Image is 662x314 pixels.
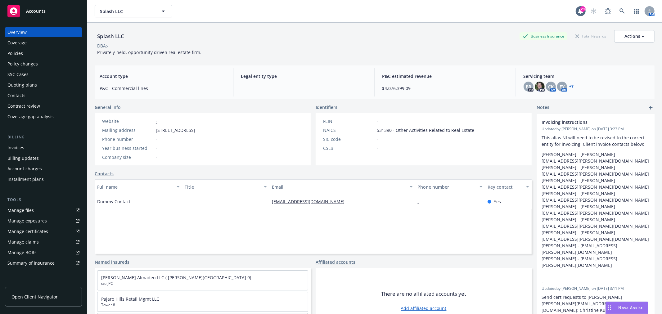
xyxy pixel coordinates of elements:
div: Invoicing instructionsUpdatedby [PERSON_NAME] on [DATE] 3:23 PMThis alias NI will need to be revi... [537,114,655,273]
a: Invoices [5,143,82,153]
a: Report a Bug [602,5,614,17]
span: Invoicing instructions [542,119,633,125]
a: Accounts [5,2,82,20]
span: Accounts [26,9,46,14]
a: Search [616,5,628,17]
a: - [156,118,157,124]
div: FEIN [323,118,374,124]
div: Phone number [418,184,476,190]
div: Company size [102,154,153,160]
a: Manage claims [5,237,82,247]
span: - [241,85,367,92]
img: photo [535,82,545,92]
div: Total Rewards [572,32,609,40]
span: Dummy Contact [97,198,130,205]
a: Coverage [5,38,82,48]
div: Account charges [7,164,42,174]
a: Manage exposures [5,216,82,226]
a: [PERSON_NAME] Almaden LLC ( [PERSON_NAME][GEOGRAPHIC_DATA] 9) [101,275,251,280]
a: Summary of insurance [5,258,82,268]
span: Updated by [PERSON_NAME] on [DATE] 3:23 PM [542,126,650,132]
div: Analytics hub [5,280,82,287]
div: Splash LLC [95,32,127,40]
span: Yes [494,198,501,205]
span: Notes [537,104,549,111]
a: SSC Cases [5,70,82,79]
div: Full name [97,184,173,190]
a: Contacts [5,91,82,101]
button: Key contact [485,179,532,194]
span: - [185,198,186,205]
a: +7 [570,85,574,88]
span: [STREET_ADDRESS] [156,127,195,133]
div: NAICS [323,127,374,133]
a: Affiliated accounts [316,259,355,265]
span: P&C estimated revenue [382,73,508,79]
span: - [377,118,378,124]
a: Coverage gap analysis [5,112,82,122]
div: Website [102,118,153,124]
div: Manage BORs [7,248,37,258]
a: Contacts [95,170,114,177]
span: c/o JPC [101,281,304,286]
a: Installment plans [5,174,82,184]
span: Tower 8 [101,302,304,308]
div: Mailing address [102,127,153,133]
span: - [156,145,157,151]
div: Overview [7,27,27,37]
a: add [647,104,655,111]
span: Nova Assist [619,305,643,310]
span: General info [95,104,121,110]
div: Manage certificates [7,227,48,236]
span: There are no affiliated accounts yet [381,290,466,298]
div: Coverage gap analysis [7,112,54,122]
a: Manage files [5,205,82,215]
a: Pajaro Hills Retail Mgmt LLC [101,296,159,302]
span: Servicing team [524,73,650,79]
div: Billing [5,134,82,140]
div: Year business started [102,145,153,151]
button: Splash LLC [95,5,172,17]
span: - [377,145,378,151]
span: EY [560,83,565,90]
a: Contract review [5,101,82,111]
button: Title [182,179,270,194]
p: This alias NI will need to be revised to the correct entity for invoicing. Client invoice contact... [542,134,650,147]
div: Tools [5,197,82,203]
span: - [156,136,157,142]
div: Policy changes [7,59,38,69]
span: $4,076,399.09 [382,85,508,92]
span: BR [526,83,531,90]
div: Manage exposures [7,216,47,226]
span: Open Client Navigator [11,294,58,300]
span: Updated by [PERSON_NAME] on [DATE] 3:11 PM [542,286,650,291]
div: DBA: - [97,43,109,49]
div: Manage claims [7,237,39,247]
div: Quoting plans [7,80,37,90]
span: 531390 - Other Activities Related to Real Estate [377,127,474,133]
span: Legal entity type [241,73,367,79]
a: Billing updates [5,153,82,163]
div: Coverage [7,38,27,48]
div: Installment plans [7,174,44,184]
div: SSC Cases [7,70,29,79]
div: Summary of insurance [7,258,55,268]
span: - [156,154,157,160]
a: Named insureds [95,259,129,265]
button: Phone number [415,179,485,194]
a: - [418,199,424,204]
a: Add affiliated account [401,305,447,312]
div: Contract review [7,101,40,111]
div: Manage files [7,205,34,215]
div: Invoices [7,143,24,153]
button: Email [269,179,415,194]
a: Policy changes [5,59,82,69]
a: Manage certificates [5,227,82,236]
div: Key contact [488,184,522,190]
a: Policies [5,48,82,58]
div: Billing updates [7,153,39,163]
span: CK [548,83,554,90]
a: Account charges [5,164,82,174]
a: [EMAIL_ADDRESS][DOMAIN_NAME] [272,199,349,204]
